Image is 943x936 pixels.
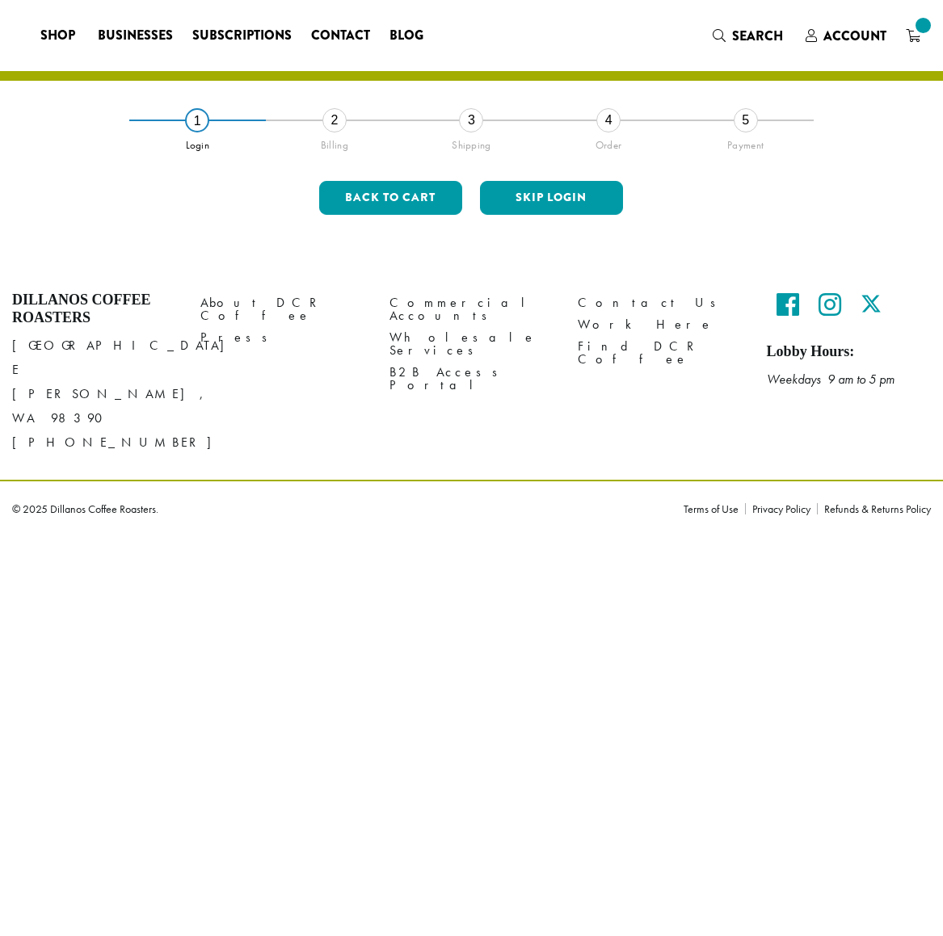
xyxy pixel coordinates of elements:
[403,132,541,152] div: Shipping
[578,314,742,336] a: Work Here
[98,26,173,46] span: Businesses
[322,108,347,132] div: 2
[767,371,895,388] em: Weekdays 9 am to 5 pm
[389,292,554,326] a: Commercial Accounts
[192,26,292,46] span: Subscriptions
[319,181,462,215] button: Back to cart
[12,503,659,514] p: © 2025 Dillanos Coffee Roasters.
[817,503,931,514] a: Refunds & Returns Policy
[389,327,554,362] a: Wholesale Services
[40,26,75,46] span: Shop
[185,108,209,132] div: 1
[767,343,931,361] h5: Lobby Hours:
[703,23,796,49] a: Search
[12,334,176,455] p: [GEOGRAPHIC_DATA] E [PERSON_NAME], WA 98390 [PHONE_NUMBER]
[578,336,742,371] a: Find DCR Coffee
[200,327,364,349] a: Press
[31,23,88,48] a: Shop
[684,503,745,514] a: Terms of Use
[129,132,267,152] div: Login
[459,108,483,132] div: 3
[389,362,554,397] a: B2B Access Portal
[480,181,623,215] button: Skip Login
[578,292,742,313] a: Contact Us
[540,132,677,152] div: Order
[734,108,758,132] div: 5
[732,27,783,45] span: Search
[311,26,370,46] span: Contact
[266,132,403,152] div: Billing
[389,26,423,46] span: Blog
[823,27,886,45] span: Account
[745,503,817,514] a: Privacy Policy
[677,132,815,152] div: Payment
[200,292,364,326] a: About DCR Coffee
[12,292,176,326] h4: Dillanos Coffee Roasters
[596,108,621,132] div: 4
